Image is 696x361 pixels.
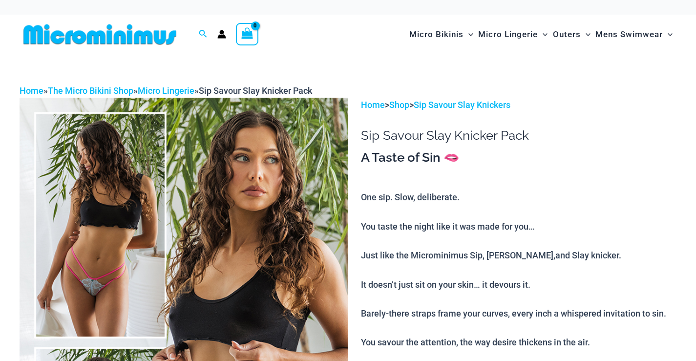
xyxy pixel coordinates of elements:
h1: Sip Savour Slay Knicker Pack [361,128,676,143]
span: Menu Toggle [663,22,673,47]
a: Micro Lingerie [138,85,194,96]
span: Menu Toggle [464,22,473,47]
a: View Shopping Cart, empty [236,23,258,45]
span: Menu Toggle [581,22,591,47]
span: Micro Lingerie [478,22,538,47]
h3: A Taste of Sin 🫦 [361,149,676,166]
span: » » » [20,85,312,96]
a: The Micro Bikini Shop [48,85,133,96]
span: Micro Bikinis [409,22,464,47]
span: Mens Swimwear [595,22,663,47]
a: Home [361,100,385,110]
nav: Site Navigation [405,18,676,51]
span: Sip Savour Slay Knicker Pack [199,85,312,96]
span: Outers [553,22,581,47]
p: > > [361,98,676,112]
a: Home [20,85,43,96]
img: MM SHOP LOGO FLAT [20,23,180,45]
a: Shop [389,100,409,110]
a: Micro BikinisMenu ToggleMenu Toggle [407,20,476,49]
a: Mens SwimwearMenu ToggleMenu Toggle [593,20,675,49]
a: Sip Savour Slay Knickers [414,100,510,110]
a: Account icon link [217,30,226,39]
span: Menu Toggle [538,22,548,47]
a: Search icon link [199,28,208,41]
a: Micro LingerieMenu ToggleMenu Toggle [476,20,550,49]
a: OutersMenu ToggleMenu Toggle [550,20,593,49]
